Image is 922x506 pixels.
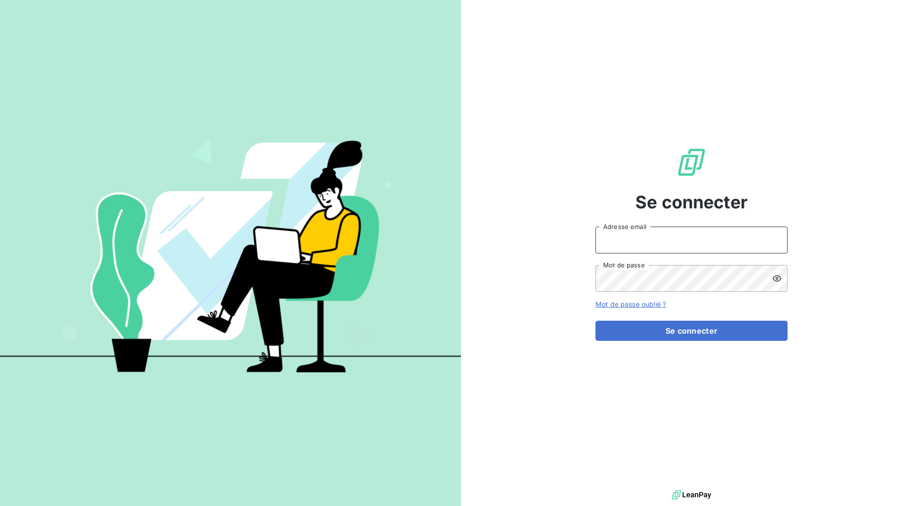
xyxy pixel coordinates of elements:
img: Logo LeanPay [676,147,707,178]
img: logo [672,488,711,502]
input: placeholder [595,227,788,253]
a: Mot de passe oublié ? [595,300,666,308]
button: Se connecter [595,321,788,341]
span: Se connecter [635,189,748,215]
